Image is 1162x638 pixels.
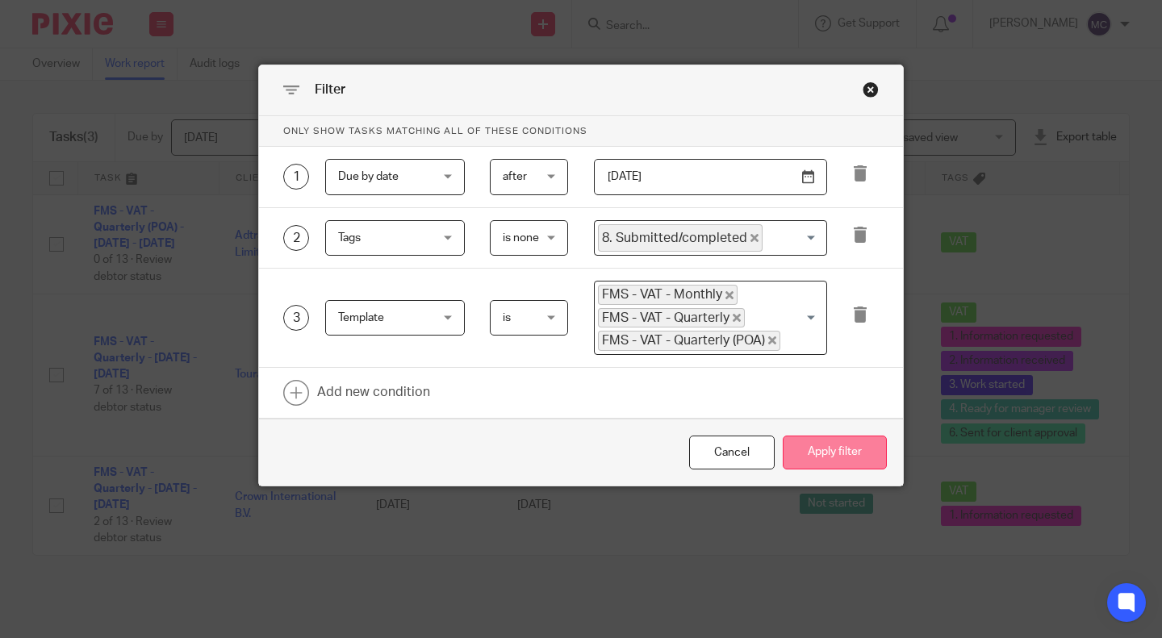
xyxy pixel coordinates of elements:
[338,312,384,323] span: Template
[598,331,780,350] span: FMS - VAT - Quarterly (POA)
[503,232,539,244] span: is none
[689,436,775,470] div: Close this dialog window
[503,312,511,323] span: is
[598,285,738,304] span: FMS - VAT - Monthly
[725,291,734,299] button: Deselect FMS - VAT - Monthly
[764,224,817,252] input: Search for option
[750,234,759,242] button: Deselect 8. Submitted/completed
[594,159,827,195] input: Pick a date
[503,171,527,182] span: after
[315,83,345,96] span: Filter
[283,225,309,251] div: 2
[768,336,776,344] button: Deselect FMS - VAT - Quarterly (POA)
[594,281,827,354] div: Search for option
[338,232,361,244] span: Tags
[594,220,827,256] div: Search for option
[283,305,309,331] div: 3
[783,436,887,470] button: Apply filter
[863,81,879,98] div: Close this dialog window
[283,164,309,190] div: 1
[733,314,741,322] button: Deselect FMS - VAT - Quarterly
[338,171,399,182] span: Due by date
[598,308,745,327] span: FMS - VAT - Quarterly
[782,331,817,350] input: Search for option
[259,116,903,147] p: Only show tasks matching all of these conditions
[598,224,763,252] span: 8. Submitted/completed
